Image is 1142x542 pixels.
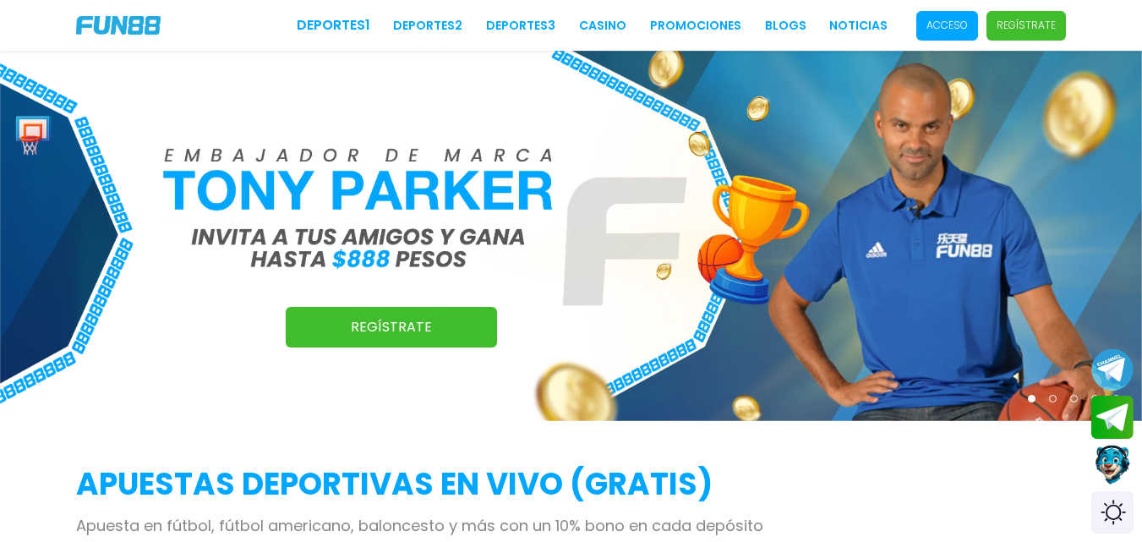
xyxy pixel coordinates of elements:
p: Apuesta en fútbol, fútbol americano, baloncesto y más con un 10% bono en cada depósito [76,514,1066,537]
p: Acceso [926,18,968,33]
a: Regístrate [286,307,497,348]
button: Join telegram channel [1091,348,1134,391]
div: Switch theme [1091,491,1134,534]
a: Deportes1 [297,15,370,36]
img: Company Logo [76,16,161,35]
p: Regístrate [997,18,1056,33]
a: CASINO [579,17,626,35]
a: Promociones [650,17,741,35]
a: Deportes2 [393,17,462,35]
button: Join telegram [1091,396,1134,440]
a: NOTICIAS [829,17,888,35]
button: Contact customer service [1091,443,1134,487]
a: BLOGS [765,17,806,35]
h2: APUESTAS DEPORTIVAS EN VIVO (gratis) [76,462,1066,507]
a: Deportes3 [486,17,555,35]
